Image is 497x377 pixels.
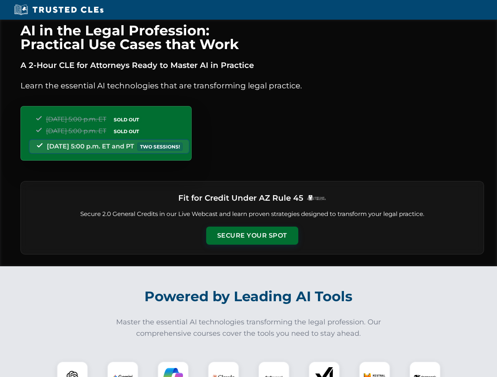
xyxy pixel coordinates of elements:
[12,4,106,16] img: Trusted CLEs
[206,227,298,245] button: Secure Your Spot
[111,127,142,135] span: SOLD OUT
[30,210,474,219] p: Secure 2.0 General Credits in our Live Webcast and learn proven strategies designed to transform ...
[111,317,386,339] p: Master the essential AI technologies transforming the legal profession. Our comprehensive courses...
[20,59,484,71] p: A 2-Hour CLE for Attorneys Ready to Master AI in Practice
[46,127,106,135] span: [DATE] 5:00 p.m. ET
[20,24,484,51] h1: AI in the Legal Profession: Practical Use Cases that Work
[31,283,467,310] h2: Powered by Leading AI Tools
[20,79,484,92] p: Learn the essential AI technologies that are transforming legal practice.
[307,195,326,201] img: Logo
[178,191,303,205] h3: Fit for Credit Under AZ Rule 45
[111,115,142,124] span: SOLD OUT
[46,115,106,123] span: [DATE] 5:00 p.m. ET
